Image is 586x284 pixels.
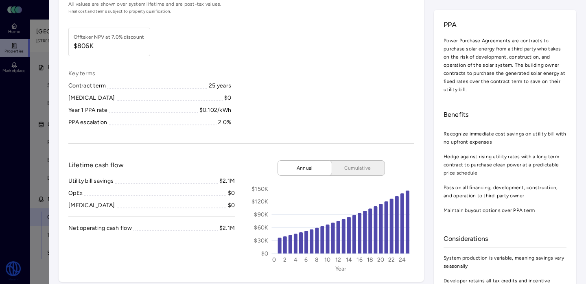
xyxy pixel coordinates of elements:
[399,256,406,263] text: 24
[68,106,107,115] div: Year 1 PPA rate
[68,118,107,127] div: PPA escalation
[68,224,132,233] div: Net operating cash flow
[224,94,232,103] div: $0
[335,256,341,263] text: 12
[337,164,378,172] span: Cumulative
[444,206,566,214] span: Maintain buyout options over PPA term
[199,106,232,115] div: $0.102/kWh
[68,69,231,78] span: Key terms
[254,237,268,244] text: $30K
[68,81,106,90] div: Contract term
[68,201,115,210] div: [MEDICAL_DATA]
[444,254,566,270] span: System production is variable, meaning savings vary seasonally
[251,186,268,192] text: $150K
[68,94,115,103] div: [MEDICAL_DATA]
[444,20,566,30] span: PPA
[356,256,363,263] text: 16
[218,118,231,127] div: 2.0%
[324,256,331,263] text: 10
[377,256,385,263] text: 20
[228,201,235,210] div: $0
[444,184,566,200] span: Pass on all financing, development, construction, and operation to third-party owner
[444,231,566,247] div: Considerations
[68,8,414,15] span: Final cost and terms subject to property qualification.
[261,250,269,257] text: $0
[315,256,319,263] text: 8
[346,256,352,263] text: 14
[209,81,231,90] div: 25 years
[444,153,566,177] span: Hedge against rising utility rates with a long term contract to purchase clean power at a predict...
[251,198,268,205] text: $120K
[335,265,347,272] text: Year
[444,130,566,146] span: Recognize immediate cost savings on utility bill with no upfront expenses
[444,37,566,94] span: Power Purchase Agreements are contracts to purchase solar energy from a third party who takes on ...
[219,224,235,233] div: $2.1M
[228,189,235,198] div: $0
[68,177,114,186] div: Utility bill savings
[74,41,144,51] span: $806K
[254,211,268,218] text: $90K
[294,256,297,263] text: 4
[388,256,395,263] text: 22
[74,33,144,41] div: Offtaker NPV at 7.0% discount
[219,177,235,186] div: $2.1M
[68,160,124,170] span: Lifetime cash flow
[304,256,308,263] text: 6
[68,189,83,198] div: OpEx
[444,107,566,123] div: Benefits
[272,256,276,263] text: 0
[284,164,325,172] span: Annual
[254,224,268,231] text: $60K
[283,256,286,263] text: 2
[367,256,374,263] text: 18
